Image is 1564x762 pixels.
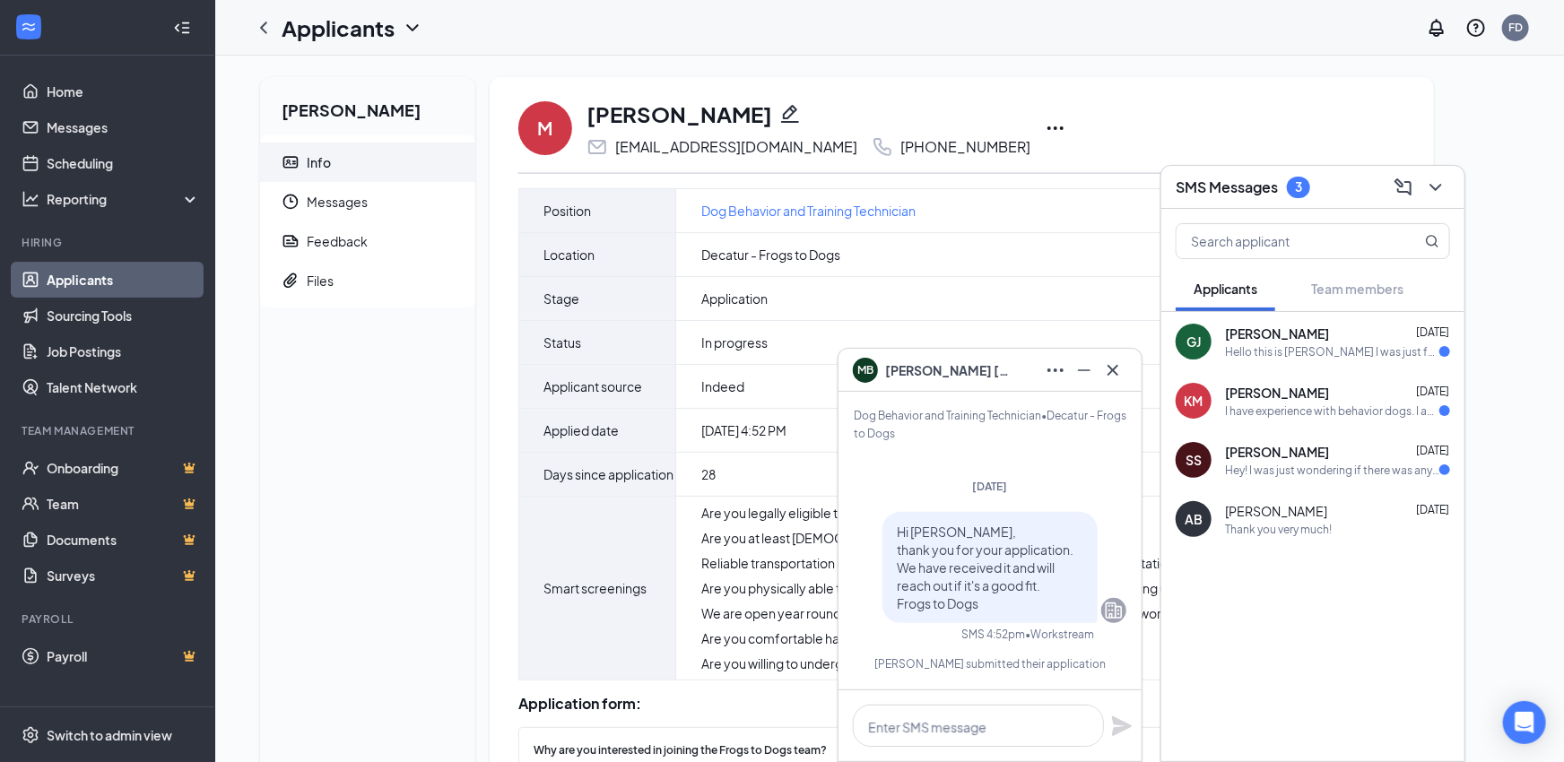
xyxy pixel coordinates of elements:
svg: Cross [1102,359,1124,381]
span: Stage [543,288,579,309]
svg: Pencil [779,103,801,125]
svg: Report [282,232,300,250]
button: Ellipses [1041,356,1070,385]
div: FD [1508,20,1523,35]
div: Switch to admin view [47,726,172,744]
svg: Paperclip [282,272,300,290]
a: Applicants [47,262,200,298]
a: ClockMessages [260,182,475,221]
span: 28 [701,465,716,483]
svg: Ellipses [1045,117,1066,139]
span: [DATE] [1416,444,1449,457]
svg: MagnifyingGlass [1425,234,1439,248]
div: Hiring [22,235,196,250]
svg: Settings [22,726,39,744]
span: Applied date [543,420,619,441]
span: Decatur - Frogs to Dogs [701,246,840,264]
svg: WorkstreamLogo [20,18,38,36]
svg: ComposeMessage [1393,177,1414,198]
div: Payroll [22,611,196,627]
div: Reliable transportation is required for this role. Do you have reliable transportation? : [701,554,1358,572]
span: [DATE] [1416,385,1449,398]
span: Applicant source [543,376,642,397]
div: Reporting [47,190,201,208]
div: Hey! I was just wondering if there was any updates on my application? [1225,463,1439,478]
span: [DATE] [1416,503,1449,516]
button: Minimize [1070,356,1099,385]
span: Why are you interested in joining the Frogs to Dogs team? [534,742,827,759]
div: Are you comfortable handling reactive dogs? : [701,629,1358,647]
h1: Applicants [282,13,395,43]
a: DocumentsCrown [47,522,200,558]
button: Cross [1099,356,1127,385]
span: [DATE] [1416,325,1449,339]
svg: Minimize [1073,359,1095,381]
h1: [PERSON_NAME] [586,99,772,129]
div: [PHONE_NUMBER] [900,138,1030,156]
div: SMS 4:52pm [961,627,1025,642]
span: [DATE] 4:52 PM [701,421,786,439]
svg: ContactCard [282,153,300,171]
span: Indeed [701,377,744,395]
a: Sourcing Tools [47,298,200,333]
div: Hello this is [PERSON_NAME] I was just following up about scheduling the in person working interv... [1225,344,1439,359]
span: Hi [PERSON_NAME], thank you for your application. We have received it and will reach out if it's ... [897,524,1073,611]
a: Talent Network [47,369,200,405]
svg: ChevronDown [1425,177,1447,198]
a: Dog Behavior and Training Technician [701,201,916,221]
a: Home [47,74,200,109]
svg: ChevronLeft [253,17,274,39]
span: Messages [307,182,461,221]
span: [PERSON_NAME] [1225,502,1327,520]
div: Are you legally eligible to work in the [GEOGRAPHIC_DATA]? : [701,504,1358,522]
div: Are you willing to undergo a background check? : [701,654,1358,672]
span: In progress [701,333,768,351]
a: ContactCardInfo [260,143,475,182]
a: Scheduling [47,145,200,181]
div: [EMAIL_ADDRESS][DOMAIN_NAME] [615,138,857,156]
svg: QuestionInfo [1465,17,1487,39]
div: Info [307,153,331,171]
div: [PERSON_NAME] submitted their application [854,656,1126,671]
div: Team Management [22,423,196,438]
div: Application form: [518,695,1405,713]
span: Team members [1311,281,1403,297]
div: Open Intercom Messenger [1503,701,1546,744]
svg: Notifications [1426,17,1447,39]
a: PaperclipFiles [260,261,475,300]
div: GJ [1186,333,1201,351]
div: M [538,116,553,141]
span: [PERSON_NAME] [PERSON_NAME] [885,360,1011,380]
div: Thank you very much! [1225,522,1332,537]
a: TeamCrown [47,486,200,522]
input: Search applicant [1177,224,1389,258]
svg: Clock [282,193,300,211]
svg: Plane [1111,715,1133,737]
h2: [PERSON_NAME] [260,77,475,135]
svg: Company [1103,600,1125,621]
svg: Collapse [173,19,191,37]
span: [PERSON_NAME] [1225,325,1329,342]
span: Smart screenings [543,577,647,599]
div: Feedback [307,232,368,250]
a: SurveysCrown [47,558,200,593]
a: Messages [47,109,200,145]
span: Status [543,332,581,353]
div: AB [1185,510,1203,528]
span: [PERSON_NAME] [1225,443,1329,461]
svg: ChevronDown [402,17,423,39]
div: We are open year round, including weekends and holidays. Are you open to working weekends and hol... [701,604,1358,622]
svg: Ellipses [1045,359,1066,381]
span: Applicants [1194,281,1257,297]
svg: Phone [872,136,893,158]
span: Location [543,244,595,265]
span: [PERSON_NAME] [1225,384,1329,402]
h3: SMS Messages [1176,178,1278,197]
div: 3 [1295,179,1302,195]
span: [DATE] [973,480,1008,493]
div: KM [1185,392,1203,410]
div: Dog Behavior and Training Technician • Decatur - Frogs to Dogs [854,407,1126,443]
